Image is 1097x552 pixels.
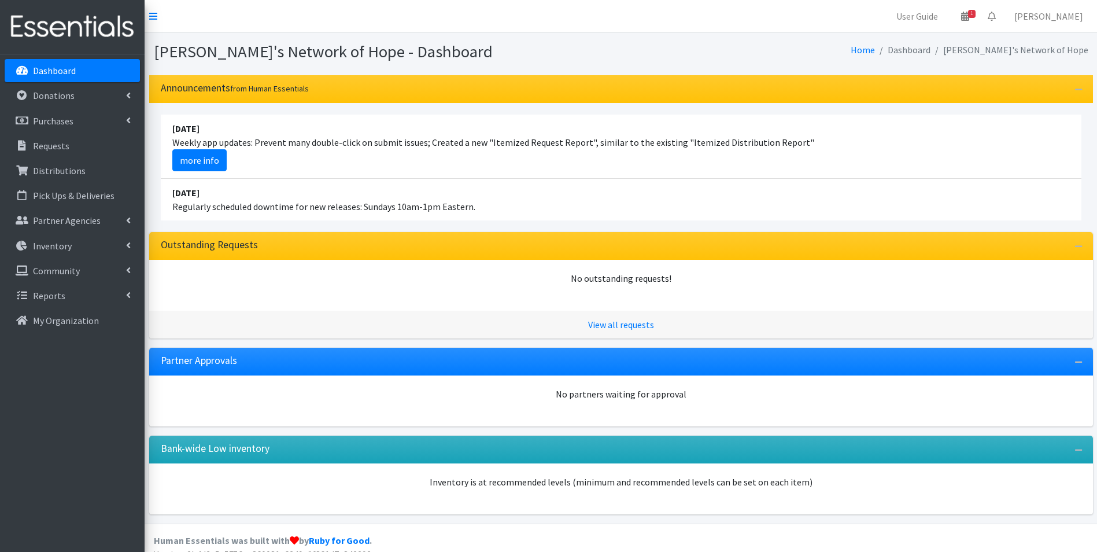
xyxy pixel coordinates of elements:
a: Inventory [5,234,140,257]
p: Partner Agencies [33,215,101,226]
strong: Human Essentials was built with by . [154,535,372,546]
p: My Organization [33,315,99,326]
h3: Bank-wide Low inventory [161,443,269,455]
a: [PERSON_NAME] [1005,5,1092,28]
p: Dashboard [33,65,76,76]
a: Dashboard [5,59,140,82]
a: 1 [952,5,978,28]
li: Weekly app updates: Prevent many double-click on submit issues; Created a new "Itemized Request R... [161,115,1081,179]
p: Purchases [33,115,73,127]
a: Community [5,259,140,282]
div: No partners waiting for approval [161,387,1081,401]
p: Donations [33,90,75,101]
a: Ruby for Good [309,535,370,546]
div: No outstanding requests! [161,271,1081,285]
img: HumanEssentials [5,8,140,46]
li: [PERSON_NAME]'s Network of Hope [930,42,1088,58]
li: Dashboard [875,42,930,58]
a: View all requests [588,319,654,330]
a: Reports [5,284,140,307]
h3: Announcements [161,82,309,94]
strong: [DATE] [172,187,200,198]
p: Distributions [33,165,86,176]
h1: [PERSON_NAME]'s Network of Hope - Dashboard [154,42,617,62]
a: Donations [5,84,140,107]
a: Partner Agencies [5,209,140,232]
a: Pick Ups & Deliveries [5,184,140,207]
p: Inventory is at recommended levels (minimum and recommended levels can be set on each item) [161,475,1081,489]
a: Requests [5,134,140,157]
p: Community [33,265,80,277]
p: Reports [33,290,65,301]
li: Regularly scheduled downtime for new releases: Sundays 10am-1pm Eastern. [161,179,1081,220]
small: from Human Essentials [230,83,309,94]
a: User Guide [887,5,947,28]
h3: Partner Approvals [161,355,237,367]
p: Requests [33,140,69,152]
h3: Outstanding Requests [161,239,258,251]
a: more info [172,149,227,171]
a: Home [851,44,875,56]
strong: [DATE] [172,123,200,134]
a: Distributions [5,159,140,182]
p: Pick Ups & Deliveries [33,190,114,201]
span: 1 [968,10,976,18]
a: Purchases [5,109,140,133]
p: Inventory [33,240,72,252]
a: My Organization [5,309,140,332]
